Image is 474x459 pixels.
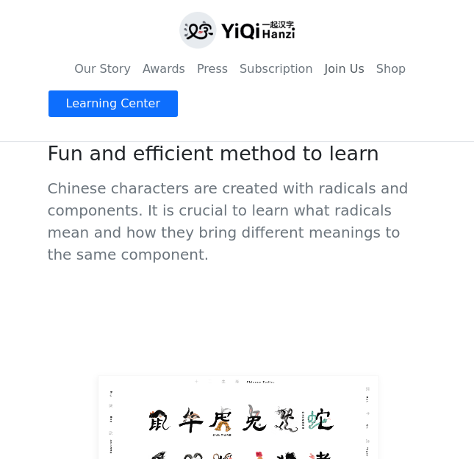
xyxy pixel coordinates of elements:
p: Chinese characters are created with radicals and components. It is crucial to learn what radicals... [48,177,427,266]
a: Learning Center [48,90,179,118]
a: Our Story [68,54,137,84]
a: Join Us [318,54,370,84]
a: Awards [137,54,191,84]
a: Press [191,54,234,84]
a: Subscription [234,54,318,84]
a: Shop [370,54,412,84]
img: logo_h.png [179,12,294,49]
h2: Fun and efficient method to learn [48,142,427,166]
